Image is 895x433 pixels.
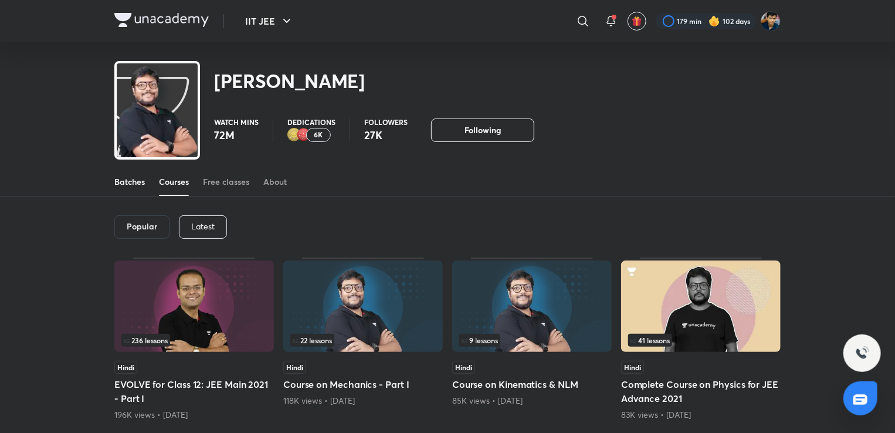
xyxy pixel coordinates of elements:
[263,168,287,196] a: About
[283,377,443,391] h5: Course on Mechanics - Part I
[214,119,259,126] p: Watch mins
[121,334,267,347] div: infosection
[855,346,869,360] img: ttu
[203,168,249,196] a: Free classes
[459,334,605,347] div: infosection
[621,261,781,352] img: Thumbnail
[114,13,209,27] img: Company Logo
[452,361,475,374] span: Hindi
[114,176,145,188] div: Batches
[117,66,198,173] img: class
[628,334,774,347] div: infocontainer
[628,334,774,347] div: left
[114,361,137,374] span: Hindi
[628,12,646,31] button: avatar
[124,337,168,344] span: 236 lessons
[203,176,249,188] div: Free classes
[459,334,605,347] div: infocontainer
[621,409,781,421] div: 83K views • 4 years ago
[238,9,301,33] button: IIT JEE
[621,258,781,421] div: Complete Course on Physics for JEE Advance 2021
[297,128,311,142] img: educator badge1
[114,13,209,30] a: Company Logo
[465,124,501,136] span: Following
[708,15,720,27] img: streak
[283,395,443,407] div: 118K views • 4 years ago
[283,261,443,352] img: Thumbnail
[632,16,642,26] img: avatar
[314,131,323,139] p: 6K
[159,176,189,188] div: Courses
[283,361,306,374] span: Hindi
[630,337,670,344] span: 41 lessons
[452,395,612,407] div: 85K views • 4 years ago
[263,176,287,188] div: About
[114,168,145,196] a: Batches
[287,128,301,142] img: educator badge2
[114,377,274,405] h5: EVOLVE for Class 12: JEE Main 2021 - Part I
[431,119,534,142] button: Following
[121,334,267,347] div: left
[364,128,408,142] p: 27K
[114,409,274,421] div: 196K views • 5 years ago
[191,222,215,231] p: Latest
[121,334,267,347] div: infocontainer
[214,69,365,93] h2: [PERSON_NAME]
[452,261,612,352] img: Thumbnail
[621,377,781,405] h5: Complete Course on Physics for JEE Advance 2021
[159,168,189,196] a: Courses
[452,258,612,421] div: Course on Kinematics & NLM
[114,261,274,352] img: Thumbnail
[459,334,605,347] div: left
[290,334,436,347] div: left
[214,128,259,142] p: 72M
[621,361,644,374] span: Hindi
[452,377,612,391] h5: Course on Kinematics & NLM
[761,11,781,31] img: SHREYANSH GUPTA
[114,258,274,421] div: EVOLVE for Class 12: JEE Main 2021 - Part I
[287,119,335,126] p: Dedications
[293,337,332,344] span: 22 lessons
[462,337,498,344] span: 9 lessons
[283,258,443,421] div: Course on Mechanics - Part I
[628,334,774,347] div: infosection
[290,334,436,347] div: infocontainer
[127,222,157,231] h6: Popular
[290,334,436,347] div: infosection
[364,119,408,126] p: Followers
